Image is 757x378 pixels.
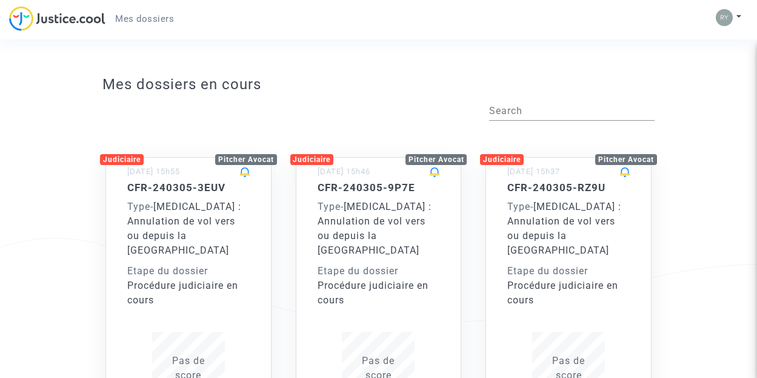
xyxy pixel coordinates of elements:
[507,264,630,278] div: Etape du dossier
[318,201,432,256] span: [MEDICAL_DATA] : Annulation de vol vers ou depuis la [GEOGRAPHIC_DATA]
[127,264,250,278] div: Etape du dossier
[507,278,630,308] div: Procédure judiciaire en cours
[318,278,440,308] div: Procédure judiciaire en cours
[507,167,560,176] small: [DATE] 15h37
[290,154,334,165] div: Judiciaire
[127,181,250,194] h5: CFR-240305-3EUV
[318,167,370,176] small: [DATE] 15h46
[480,154,524,165] div: Judiciaire
[127,278,250,308] div: Procédure judiciaire en cours
[127,201,150,212] span: Type
[507,201,530,212] span: Type
[318,201,341,212] span: Type
[318,264,440,278] div: Etape du dossier
[115,13,174,24] span: Mes dossiers
[127,201,153,212] span: -
[215,154,277,165] div: Pitcher Avocat
[507,181,630,194] h5: CFR-240305-RZ9U
[507,201,533,212] span: -
[507,201,621,256] span: [MEDICAL_DATA] : Annulation de vol vers ou depuis la [GEOGRAPHIC_DATA]
[102,76,655,93] h3: Mes dossiers en cours
[405,154,467,165] div: Pitcher Avocat
[105,10,184,28] a: Mes dossiers
[9,6,105,31] img: jc-logo.svg
[595,154,657,165] div: Pitcher Avocat
[127,167,180,176] small: [DATE] 15h55
[318,181,440,194] h5: CFR-240305-9P7E
[127,201,241,256] span: [MEDICAL_DATA] : Annulation de vol vers ou depuis la [GEOGRAPHIC_DATA]
[318,201,344,212] span: -
[100,154,144,165] div: Judiciaire
[716,9,733,26] img: ea304c33bcefc58914055886417106fc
